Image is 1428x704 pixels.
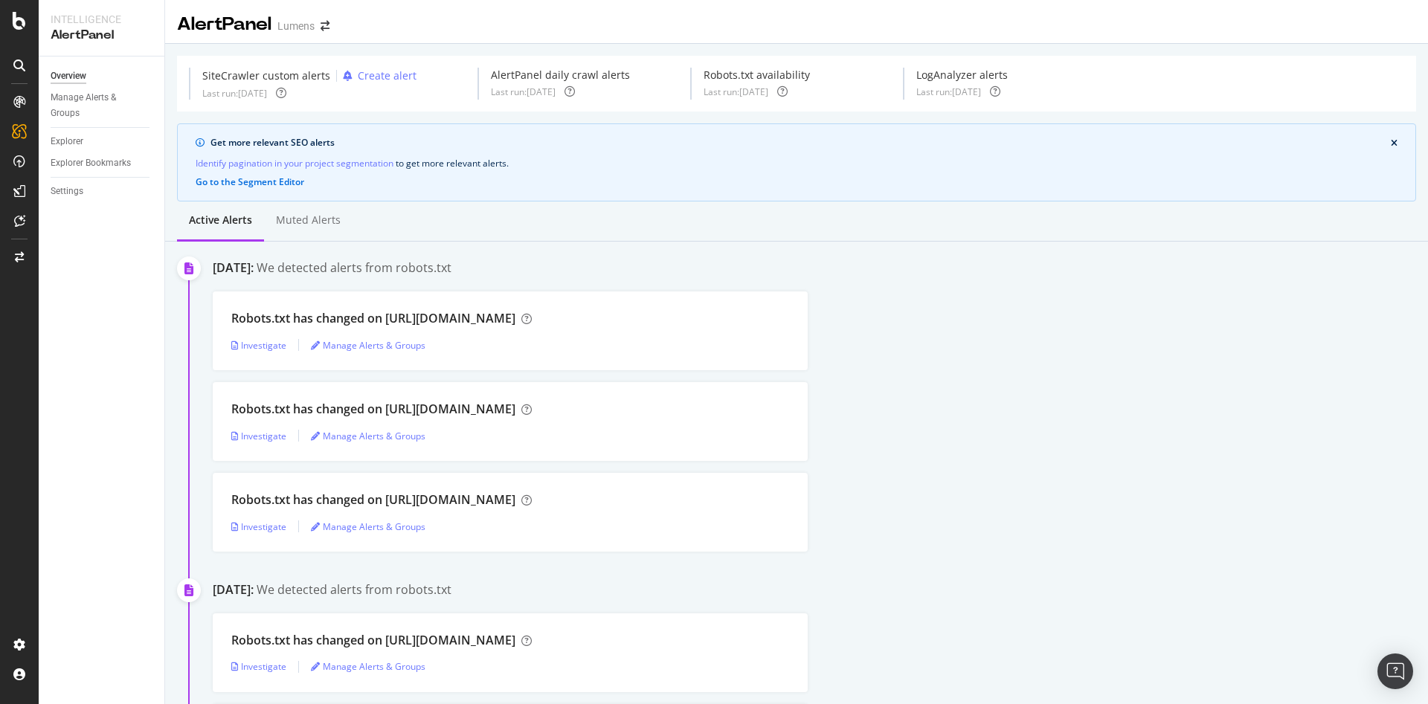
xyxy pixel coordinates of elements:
div: Robots.txt has changed on [URL][DOMAIN_NAME] [231,632,515,649]
button: Manage Alerts & Groups [311,333,425,357]
div: [DATE]: [213,259,254,277]
div: to get more relevant alerts . [196,155,1398,171]
a: Manage Alerts & Groups [51,90,154,121]
a: Investigate [231,430,286,442]
div: Open Intercom Messenger [1377,653,1413,689]
div: AlertPanel daily crawl alerts [491,68,630,83]
div: Create alert [358,68,416,83]
a: Settings [51,184,154,199]
div: AlertPanel [177,12,271,37]
button: Investigate [231,514,286,538]
a: Identify pagination in your project segmentation [196,155,393,171]
div: Get more relevant SEO alerts [210,136,1391,149]
div: Manage Alerts & Groups [51,90,140,121]
div: Explorer Bookmarks [51,155,131,171]
a: Manage Alerts & Groups [311,339,425,352]
button: Create alert [337,68,416,84]
div: Last run: [DATE] [916,85,981,98]
div: We detected alerts from robots.txt [257,581,451,598]
div: Settings [51,184,83,199]
button: Manage Alerts & Groups [311,514,425,538]
a: Investigate [231,339,286,352]
button: Investigate [231,424,286,448]
div: Overview [51,68,86,84]
div: AlertPanel [51,27,152,44]
div: Lumens [277,19,315,33]
button: close banner [1387,135,1401,152]
button: Investigate [231,333,286,357]
a: Manage Alerts & Groups [311,430,425,442]
a: Explorer Bookmarks [51,155,154,171]
div: info banner [177,123,1416,201]
a: Manage Alerts & Groups [311,660,425,673]
a: Investigate [231,520,286,533]
div: We detected alerts from robots.txt [257,259,451,277]
button: Manage Alerts & Groups [311,424,425,448]
a: Explorer [51,134,154,149]
div: Robots.txt has changed on [URL][DOMAIN_NAME] [231,310,515,327]
div: Last run: [DATE] [491,85,556,98]
div: Last run: [DATE] [704,85,768,98]
div: Robots.txt availability [704,68,810,83]
div: arrow-right-arrow-left [321,21,329,31]
button: Manage Alerts & Groups [311,655,425,679]
div: Robots.txt has changed on [URL][DOMAIN_NAME] [231,401,515,418]
button: Investigate [231,655,286,679]
div: Last run: [DATE] [202,87,267,100]
div: Muted alerts [276,213,341,227]
div: SiteCrawler custom alerts [202,68,330,83]
a: Overview [51,68,154,84]
div: [DATE]: [213,581,254,598]
div: Robots.txt has changed on [URL][DOMAIN_NAME] [231,491,515,508]
a: Investigate [231,660,286,673]
button: Go to the Segment Editor [196,177,304,187]
a: Manage Alerts & Groups [311,520,425,533]
div: Intelligence [51,12,152,27]
div: LogAnalyzer alerts [916,68,1008,83]
div: Active alerts [189,213,252,227]
div: Explorer [51,134,83,149]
